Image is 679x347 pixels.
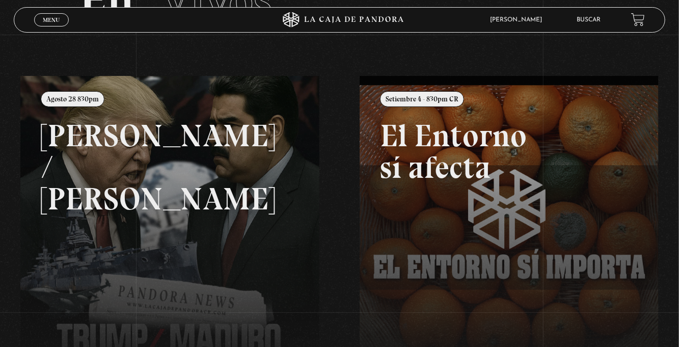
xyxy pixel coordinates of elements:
[577,17,601,23] a: Buscar
[631,13,645,26] a: View your shopping cart
[39,25,63,32] span: Cerrar
[43,17,60,23] span: Menu
[485,17,552,23] span: [PERSON_NAME]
